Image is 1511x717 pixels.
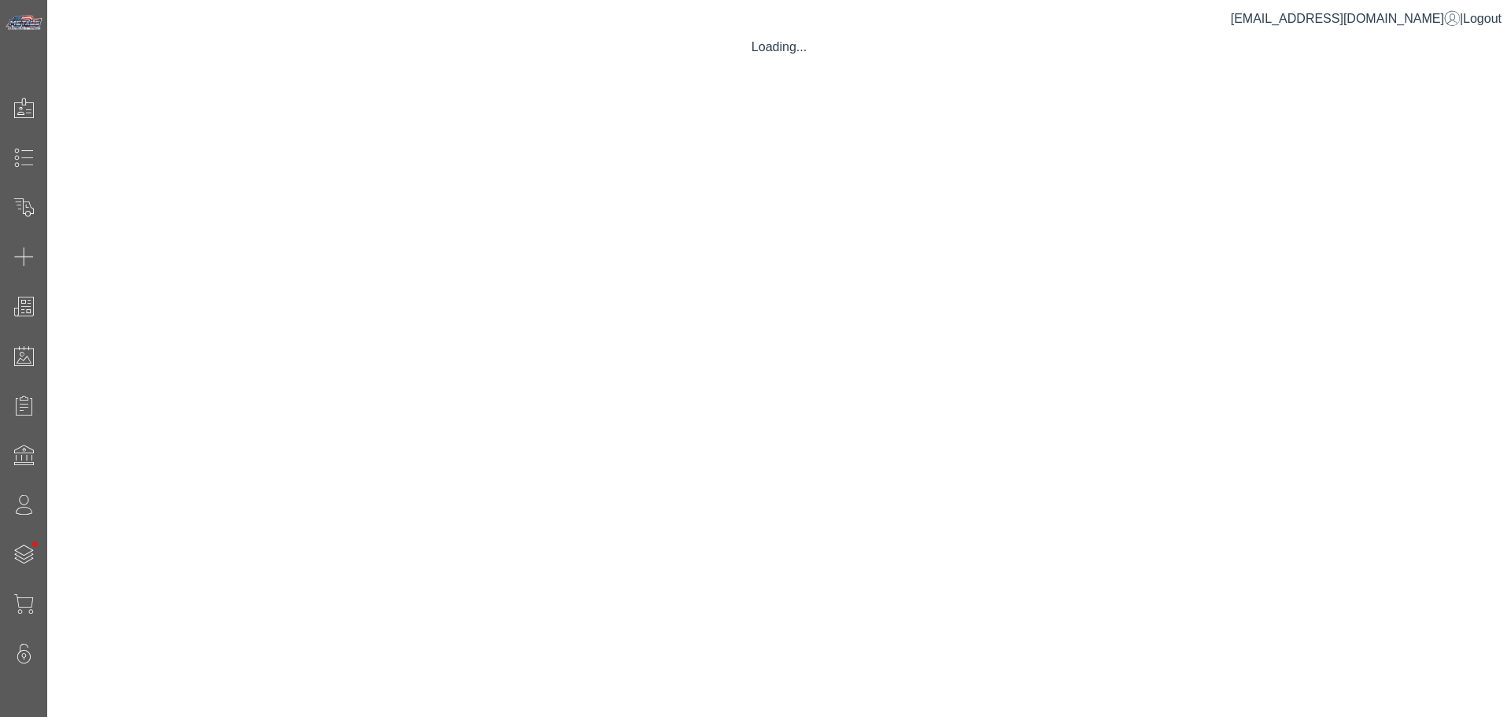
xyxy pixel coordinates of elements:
a: [EMAIL_ADDRESS][DOMAIN_NAME] [1231,12,1460,25]
span: • [15,519,55,570]
div: Loading... [52,38,1506,57]
span: Logout [1463,12,1502,25]
div: | [1231,9,1502,28]
img: Metals Direct Inc Logo [5,14,44,31]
